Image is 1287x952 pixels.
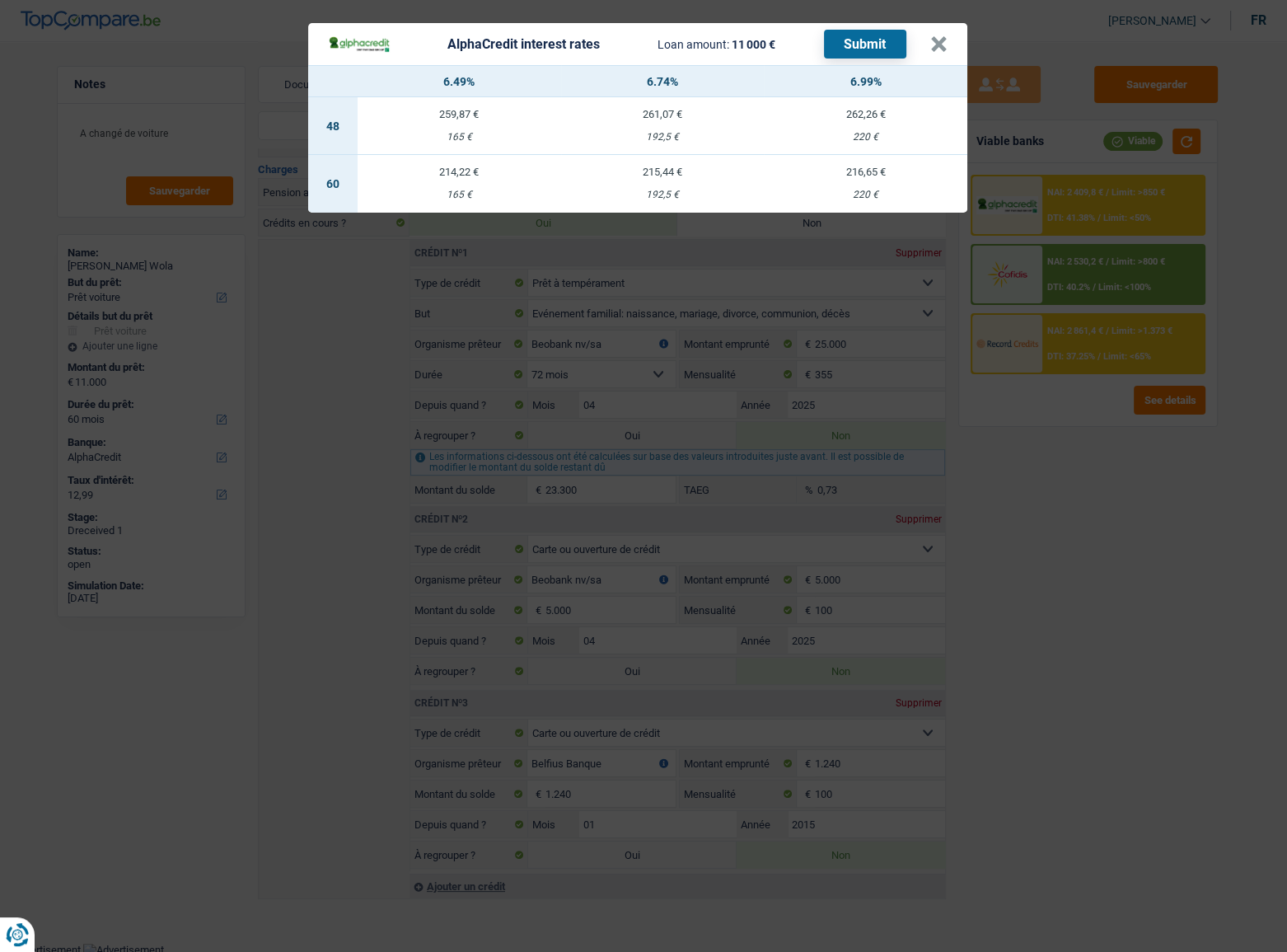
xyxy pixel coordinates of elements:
div: 192,5 € [561,132,765,143]
th: 6.49% [358,66,561,97]
div: 192,5 € [561,190,765,200]
div: 262,26 € [764,109,967,120]
span: Loan amount: [658,38,729,51]
div: 220 € [764,132,967,143]
div: 165 € [358,132,561,143]
div: 214,22 € [358,166,561,177]
div: AlphaCredit interest rates [447,38,600,51]
div: 215,44 € [561,166,765,177]
th: 6.74% [561,66,765,97]
div: 261,07 € [561,109,765,120]
td: 48 [308,97,358,155]
button: × [930,36,948,53]
div: 259,87 € [358,109,561,120]
div: 165 € [358,190,561,200]
td: 60 [308,155,358,213]
div: 216,65 € [764,166,967,177]
th: 6.99% [764,66,967,97]
span: 11 000 € [732,38,775,51]
button: Submit [824,30,906,59]
img: AlphaCredit [328,35,391,54]
div: 220 € [764,190,967,200]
